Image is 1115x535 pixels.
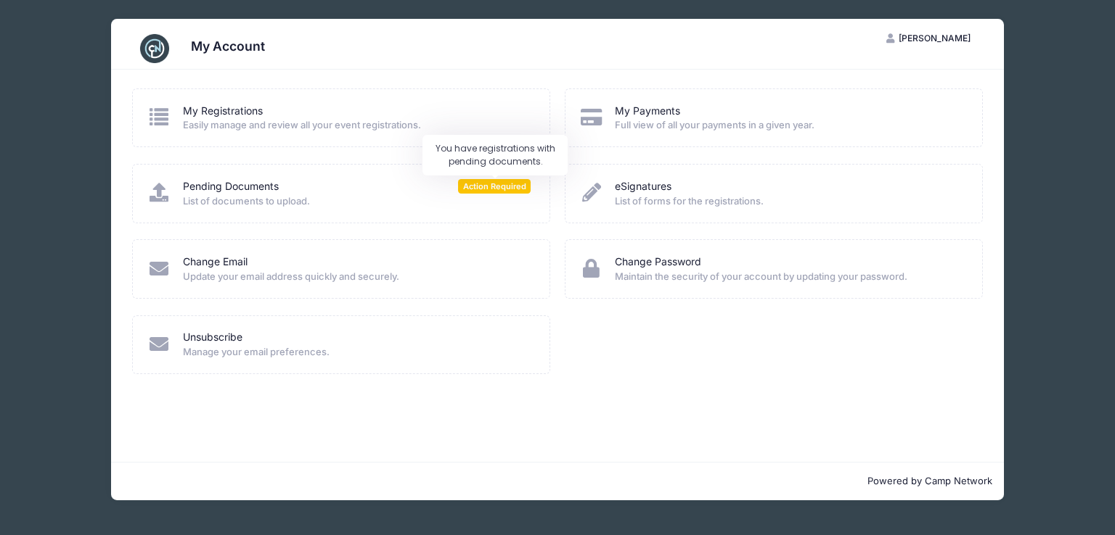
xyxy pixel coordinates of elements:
span: [PERSON_NAME] [899,33,971,43]
span: Update your email address quickly and securely. [183,270,531,284]
img: CampNetwork [140,34,169,63]
div: You have registrations with pending documents. [422,135,568,175]
a: Change Password [615,254,701,270]
a: eSignatures [615,179,671,194]
span: Easily manage and review all your event registrations. [183,118,531,133]
span: Maintain the security of your account by updating your password. [615,270,963,284]
span: Action Required [458,179,531,193]
a: Pending Documents [183,179,279,194]
p: Powered by Camp Network [123,474,992,489]
span: Manage your email preferences. [183,345,531,360]
span: List of documents to upload. [183,194,531,209]
a: My Payments [615,104,680,119]
span: List of forms for the registrations. [615,194,963,209]
h3: My Account [191,38,265,54]
button: [PERSON_NAME] [874,26,983,51]
span: Full view of all your payments in a given year. [615,118,963,133]
a: Unsubscribe [183,330,242,345]
a: My Registrations [183,104,263,119]
a: Change Email [183,254,248,270]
